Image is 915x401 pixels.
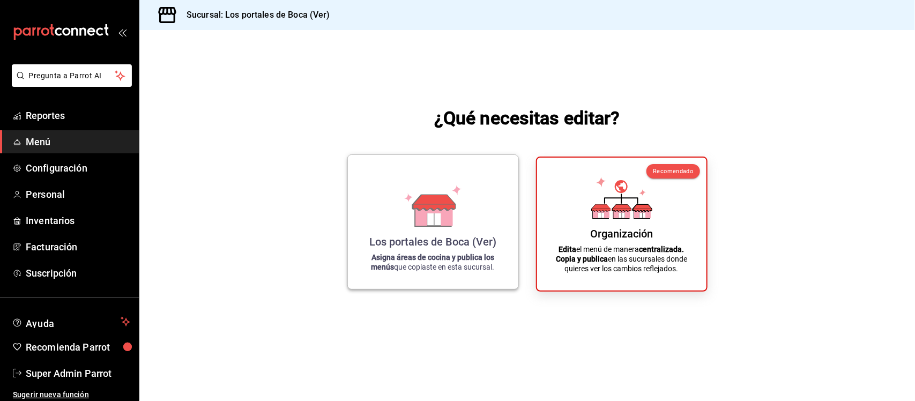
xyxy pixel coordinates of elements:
span: Pregunta a Parrot AI [29,70,115,81]
span: Ayuda [26,315,116,328]
span: Reportes [26,108,130,123]
h1: ¿Qué necesitas editar? [434,105,620,131]
span: Menú [26,135,130,149]
span: Facturación [26,240,130,254]
strong: Copia y publica [556,255,608,263]
span: Sugerir nueva función [13,389,130,400]
strong: Edita [559,245,577,254]
p: el menú de manera en las sucursales donde quieres ver los cambios reflejados. [550,244,694,273]
span: Personal [26,187,130,202]
span: Configuración [26,161,130,175]
span: Recomienda Parrot [26,340,130,354]
button: open_drawer_menu [118,28,127,36]
span: Suscripción [26,266,130,280]
button: Pregunta a Parrot AI [12,64,132,87]
h3: Sucursal: Los portales de Boca (Ver) [178,9,330,21]
span: Recomendado [653,168,693,175]
span: Inventarios [26,213,130,228]
div: Los portales de Boca (Ver) [369,235,496,248]
div: Organización [590,227,653,240]
strong: centralizada. [639,245,685,254]
a: Pregunta a Parrot AI [8,78,132,89]
strong: Asigna áreas de cocina y publica los menús [371,253,495,271]
span: Super Admin Parrot [26,366,130,381]
p: que copiaste en esta sucursal. [361,253,505,272]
